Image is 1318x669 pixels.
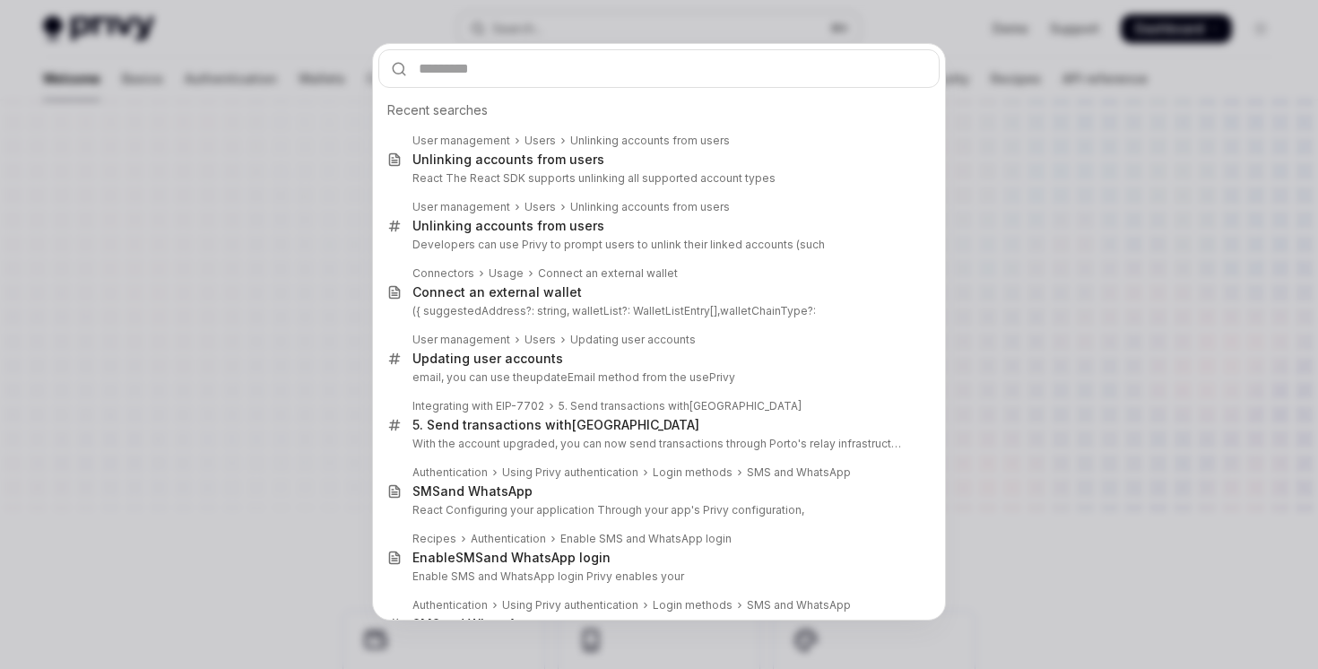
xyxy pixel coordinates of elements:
div: and WhatsApp [412,483,533,500]
div: 5. Send transactions with [559,399,802,413]
div: Using Privy authentication [502,598,638,613]
div: Recipes [412,532,456,546]
p: Enable SMS and WhatsApp login Privy enables your [412,569,902,584]
div: Authentication [471,532,546,546]
div: Integrating with EIP-7702 [412,399,544,413]
div: Unlinking accounts from users [570,200,730,214]
div: Using Privy authentication [502,465,638,480]
div: Connect an external wallet [412,284,582,300]
b: update [530,370,568,384]
div: SMS and WhatsApp [747,465,851,480]
div: 5. Send transactions with [412,417,699,433]
p: Developers can use Privy to prompt users to unlink their linked accounts (such [412,238,902,252]
b: Unlink [412,218,452,233]
b: walletChainType [720,304,808,317]
p: React The React SDK supports unlinking all supported account types [412,171,902,186]
div: Enable and WhatsApp login [412,550,611,566]
div: User management [412,134,510,148]
div: Usage [489,266,524,281]
p: ({ suggestedAddress?: string, walletList?: WalletListEntry[], ?: [412,304,902,318]
b: SMS [412,483,440,499]
div: ing accounts from users [412,152,604,168]
div: Enable SMS and WhatsApp login [560,532,732,546]
div: Authentication [412,598,488,613]
div: Connect an external wallet [538,266,678,281]
div: User management [412,333,510,347]
div: Users [525,134,556,148]
div: Updating user accounts [412,351,563,367]
p: With the account upgraded, you can now send transactions through Porto's relay infrastructure with [412,437,902,451]
div: ing accounts from users [412,218,604,234]
b: Unlink [412,152,452,167]
div: Login methods [653,598,733,613]
span: Recent searches [387,101,488,119]
div: SMS and WhatsApp [747,598,851,613]
div: Users [525,333,556,347]
b: [GEOGRAPHIC_DATA] [689,399,802,413]
b: SMS [412,616,440,631]
b: SMS [455,550,483,565]
div: User management [412,200,510,214]
div: and WhatsApp [412,616,533,632]
p: email, you can use the Email method from the usePrivy [412,370,902,385]
b: [GEOGRAPHIC_DATA] [572,417,699,432]
div: Connectors [412,266,474,281]
div: Users [525,200,556,214]
div: Authentication [412,465,488,480]
div: Unlinking accounts from users [570,134,730,148]
div: Login methods [653,465,733,480]
div: Updating user accounts [570,333,696,347]
p: React Configuring your application Through your app's Privy configuration, [412,503,902,517]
